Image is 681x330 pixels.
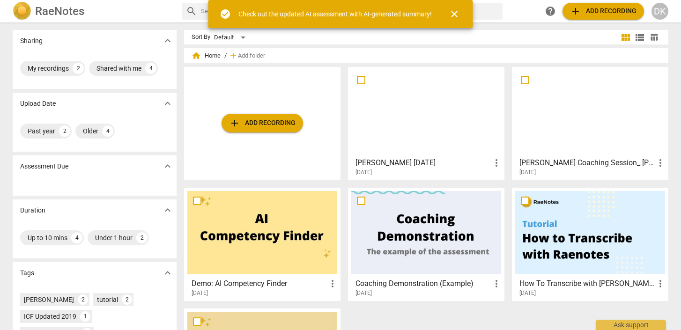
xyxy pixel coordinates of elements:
a: [PERSON_NAME] [DATE][DATE] [351,70,501,176]
span: expand_more [162,35,173,46]
span: Add folder [238,52,265,59]
span: close [449,8,460,20]
div: Default [214,30,249,45]
span: expand_more [162,161,173,172]
div: 2 [59,125,70,137]
span: / [224,52,227,59]
div: 2 [78,294,88,305]
a: LogoRaeNotes [13,2,175,21]
a: Demo: AI Competency Finder[DATE] [187,191,337,297]
h3: Dawn Coaching Session_ Elsa 05/19 [519,157,655,169]
div: 2 [122,294,132,305]
div: tutorial [97,295,118,304]
button: Show more [161,96,175,110]
span: expand_more [162,267,173,279]
p: Upload Date [20,99,56,109]
div: 4 [71,232,82,243]
span: view_list [634,32,645,43]
span: Add recording [229,117,296,129]
div: Ask support [596,320,666,330]
button: DK [651,3,668,20]
span: Home [192,51,221,60]
button: Close [443,3,466,25]
span: add [570,6,581,17]
span: search [186,6,197,17]
h3: Coaching Demonstration (Example) [355,278,491,289]
div: 4 [102,125,113,137]
a: [PERSON_NAME] Coaching Session_ [PERSON_NAME] 05/19[DATE] [515,70,665,176]
p: Sharing [20,36,43,46]
a: Help [542,3,559,20]
button: Show more [161,203,175,217]
p: Assessment Due [20,161,68,171]
span: table_chart [650,33,659,42]
a: How To Transcribe with [PERSON_NAME][DATE] [515,191,665,297]
span: [DATE] [192,289,208,297]
input: Search [201,4,499,19]
button: Show more [161,159,175,173]
button: Tile view [619,30,633,44]
p: Duration [20,205,45,215]
span: home [192,51,201,60]
span: [DATE] [355,169,372,176]
span: Add recording [570,6,637,17]
div: Sort By [192,34,210,41]
h3: Marci Deb May 21 [355,157,491,169]
button: Upload [563,3,644,20]
p: Tags [20,268,34,278]
span: more_vert [491,278,502,289]
button: Show more [161,34,175,48]
div: 2 [73,63,84,74]
h3: Demo: AI Competency Finder [192,278,327,289]
h3: How To Transcribe with RaeNotes [519,278,655,289]
span: add [229,51,238,60]
div: Up to 10 mins [28,233,67,242]
span: help [545,6,556,17]
div: My recordings [28,64,69,73]
span: check_circle [220,8,231,20]
span: more_vert [655,157,666,169]
div: ICF Updated 2019 [24,312,76,321]
span: more_vert [655,278,666,289]
div: Older [83,126,98,136]
button: Show more [161,266,175,280]
div: Shared with me [96,64,141,73]
span: add [229,117,240,129]
span: more_vert [327,278,338,289]
span: expand_more [162,98,173,109]
button: Upload [222,114,303,132]
h2: RaeNotes [35,5,84,18]
div: Under 1 hour [95,233,133,242]
span: [DATE] [519,169,536,176]
span: more_vert [491,157,502,169]
div: Past year [28,126,55,136]
div: 2 [136,232,148,243]
button: List view [633,30,647,44]
div: Check out the updated AI assessment with AI-generated summary! [238,9,432,19]
a: Coaching Demonstration (Example)[DATE] [351,191,501,297]
div: [PERSON_NAME] [24,295,74,304]
div: 1 [80,311,90,322]
button: Table view [647,30,661,44]
span: [DATE] [355,289,372,297]
span: [DATE] [519,289,536,297]
span: view_module [620,32,631,43]
div: 4 [145,63,156,74]
img: Logo [13,2,31,21]
span: expand_more [162,205,173,216]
